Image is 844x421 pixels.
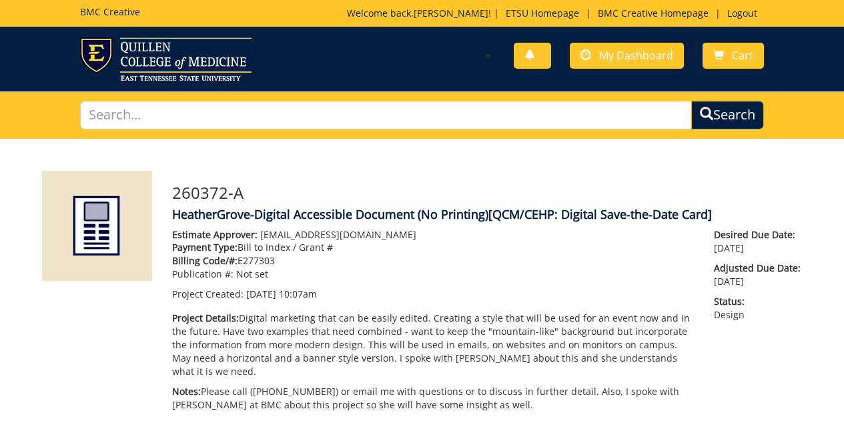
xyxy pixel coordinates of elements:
[570,43,684,69] a: My Dashboard
[246,288,317,300] span: [DATE] 10:07am
[172,228,258,241] span: Estimate Approver:
[714,228,802,242] span: Desired Due Date:
[172,268,234,280] span: Publication #:
[172,385,201,398] span: Notes:
[488,206,712,222] span: [QCM/CEHP: Digital Save-the-Date Card]
[172,228,695,242] p: [EMAIL_ADDRESS][DOMAIN_NAME]
[172,288,244,300] span: Project Created:
[714,295,802,308] span: Status:
[172,241,238,254] span: Payment Type:
[414,7,488,19] a: [PERSON_NAME]
[172,254,238,267] span: Billing Code/#:
[172,241,695,254] p: Bill to Index / Grant #
[714,228,802,255] p: [DATE]
[499,7,586,19] a: ETSU Homepage
[172,312,695,378] p: Digital marketing that can be easily edited. Creating a style that will be used for an event now ...
[732,48,753,63] span: Cart
[599,48,673,63] span: My Dashboard
[236,268,268,280] span: Not set
[172,312,239,324] span: Project Details:
[80,7,140,17] h5: BMC Creative
[172,208,803,222] h4: HeatherGrove-Digital Accessible Document (No Printing)
[714,262,802,275] span: Adjusted Due Date:
[172,254,695,268] p: E277303
[172,385,695,412] p: Please call ([PHONE_NUMBER]) or email me with questions or to discuss in further detail. Also, I ...
[721,7,764,19] a: Logout
[42,171,152,281] img: Product featured image
[714,262,802,288] p: [DATE]
[80,37,252,81] img: ETSU logo
[591,7,715,19] a: BMC Creative Homepage
[691,101,764,129] button: Search
[347,7,764,20] p: Welcome back, ! | | |
[714,295,802,322] p: Design
[703,43,764,69] a: Cart
[172,184,803,201] h3: 260372-A
[80,101,691,129] input: Search...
